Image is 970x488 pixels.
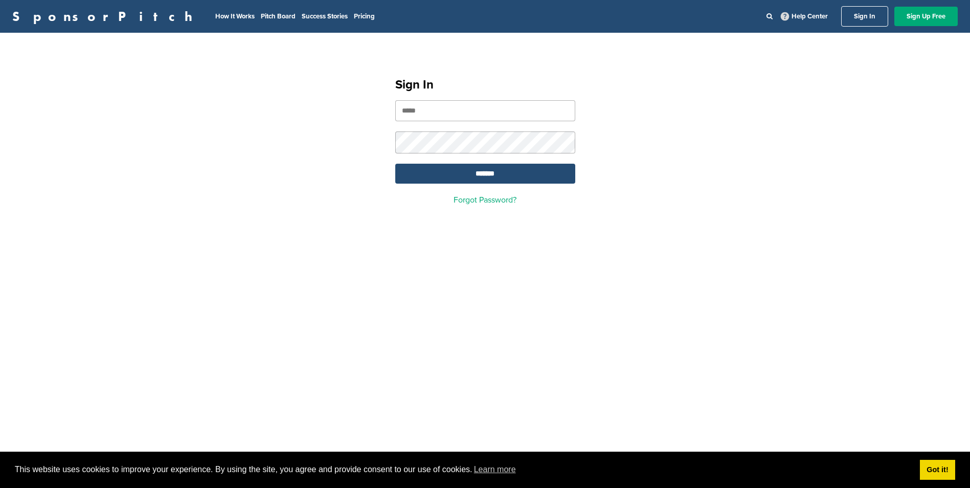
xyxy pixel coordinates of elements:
a: How It Works [215,12,255,20]
a: SponsorPitch [12,10,199,23]
span: This website uses cookies to improve your experience. By using the site, you agree and provide co... [15,462,912,477]
h1: Sign In [395,76,575,94]
a: Help Center [779,10,830,23]
a: Pitch Board [261,12,296,20]
a: Sign Up Free [894,7,958,26]
a: dismiss cookie message [920,460,955,480]
a: Forgot Password? [454,195,516,205]
a: Pricing [354,12,375,20]
a: Success Stories [302,12,348,20]
a: learn more about cookies [472,462,517,477]
a: Sign In [841,6,888,27]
